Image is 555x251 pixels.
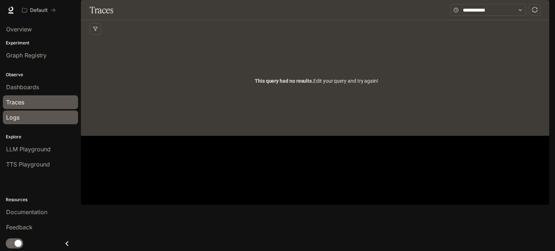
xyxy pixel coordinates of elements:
span: sync [532,7,538,13]
h1: Traces [90,3,113,17]
button: All workspaces [19,3,59,17]
span: This query had no results. [255,78,313,84]
p: Default [30,7,48,13]
span: Edit your query and try again! [255,77,378,85]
